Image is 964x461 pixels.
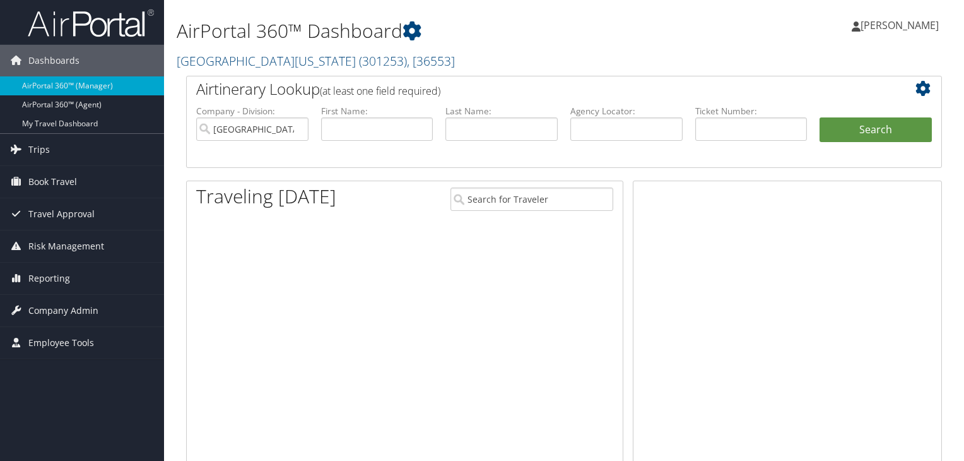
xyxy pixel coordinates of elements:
[196,105,309,117] label: Company - Division:
[28,263,70,294] span: Reporting
[407,52,455,69] span: , [ 36553 ]
[177,18,693,44] h1: AirPortal 360™ Dashboard
[359,52,407,69] span: ( 301253 )
[28,45,79,76] span: Dashboards
[820,117,932,143] button: Search
[321,105,433,117] label: First Name:
[450,188,613,211] input: Search for Traveler
[570,105,683,117] label: Agency Locator:
[28,327,94,359] span: Employee Tools
[28,166,77,198] span: Book Travel
[177,52,455,69] a: [GEOGRAPHIC_DATA][US_STATE]
[695,105,808,117] label: Ticket Number:
[28,295,98,326] span: Company Admin
[852,6,951,44] a: [PERSON_NAME]
[196,78,869,100] h2: Airtinerary Lookup
[28,8,154,38] img: airportal-logo.png
[320,84,440,98] span: (at least one field required)
[445,105,558,117] label: Last Name:
[196,183,336,210] h1: Traveling [DATE]
[28,230,104,262] span: Risk Management
[28,198,95,230] span: Travel Approval
[28,134,50,165] span: Trips
[861,18,939,32] span: [PERSON_NAME]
